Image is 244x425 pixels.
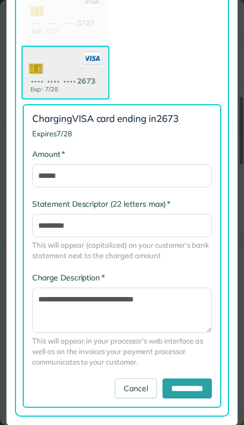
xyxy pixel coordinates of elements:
span: VISA [72,112,94,124]
span: 2673 [156,112,179,124]
h4: Expires [32,130,212,137]
span: This will appear in your processor's web interface as well as on the invoices your payment proces... [32,336,212,367]
a: Cancel [115,378,157,398]
span: This will appear (capitalized) on your customer's bank statement next to the charged amount [32,240,212,261]
span: 7/28 [57,129,72,138]
label: Charge Description [32,272,105,283]
label: Statement Descriptor (22 letters max) [32,198,170,209]
label: Amount [32,149,65,160]
h3: Charging card ending in [32,114,212,124]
